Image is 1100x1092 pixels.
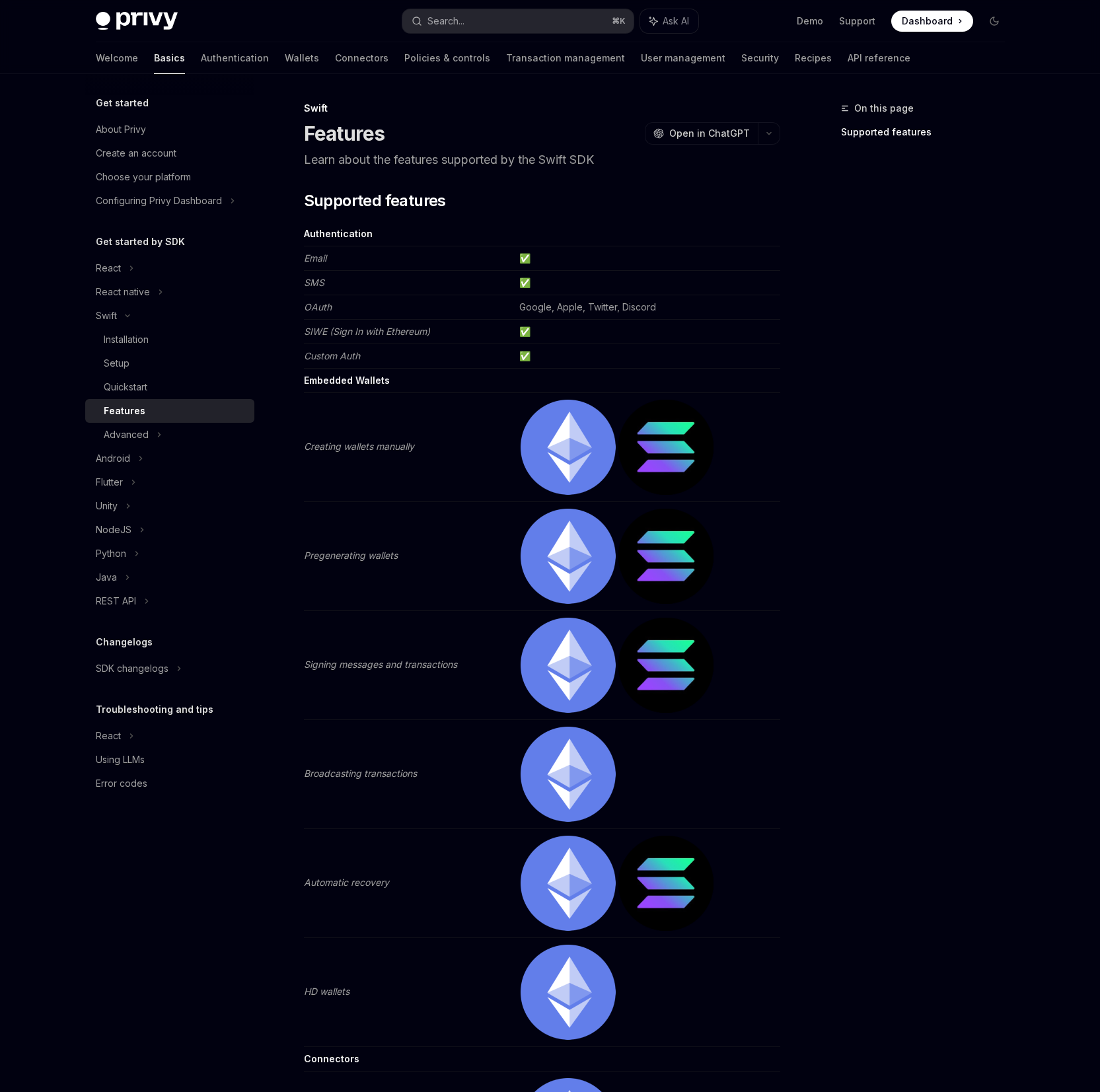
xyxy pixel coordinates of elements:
[96,752,145,768] div: Using LLMs
[984,11,1005,32] button: Toggle dark mode
[641,42,725,74] a: User management
[104,427,149,443] div: Advanced
[335,42,388,74] a: Connectors
[96,145,176,161] div: Create an account
[521,400,616,495] img: ethereum.png
[304,768,417,779] em: Broadcasting transactions
[104,379,147,395] div: Quickstart
[96,308,117,324] div: Swift
[96,498,118,514] div: Unity
[96,593,136,609] div: REST API
[640,9,698,33] button: Ask AI
[104,332,149,347] div: Installation
[612,16,626,26] span: ⌘ K
[797,15,823,28] a: Demo
[96,702,213,717] h5: Troubleshooting and tips
[669,127,750,140] span: Open in ChatGPT
[304,277,324,288] em: SMS
[304,1053,359,1064] strong: Connectors
[285,42,319,74] a: Wallets
[521,727,616,822] img: ethereum.png
[304,326,430,337] em: SIWE (Sign In with Ethereum)
[96,193,222,209] div: Configuring Privy Dashboard
[96,260,121,276] div: React
[85,772,254,795] a: Error codes
[795,42,832,74] a: Recipes
[85,141,254,165] a: Create an account
[96,284,150,300] div: React native
[85,399,254,423] a: Features
[506,42,625,74] a: Transaction management
[514,320,780,344] td: ✅
[402,9,634,33] button: Search...⌘K
[104,403,145,419] div: Features
[85,375,254,399] a: Quickstart
[304,301,332,312] em: OAuth
[521,509,616,604] img: ethereum.png
[96,569,117,585] div: Java
[618,509,714,604] img: solana.png
[201,42,269,74] a: Authentication
[96,122,146,137] div: About Privy
[96,546,126,562] div: Python
[304,550,398,561] em: Pregenerating wallets
[514,344,780,369] td: ✅
[645,122,758,145] button: Open in ChatGPT
[96,661,168,676] div: SDK changelogs
[304,190,446,211] span: Supported features
[96,12,178,30] img: dark logo
[96,42,138,74] a: Welcome
[104,355,129,371] div: Setup
[521,945,616,1040] img: ethereum.png
[848,42,910,74] a: API reference
[902,15,953,28] span: Dashboard
[85,351,254,375] a: Setup
[304,151,780,169] p: Learn about the features supported by the Swift SDK
[96,95,149,111] h5: Get started
[96,169,191,185] div: Choose your platform
[154,42,185,74] a: Basics
[891,11,973,32] a: Dashboard
[85,165,254,189] a: Choose your platform
[304,375,390,386] strong: Embedded Wallets
[521,618,616,713] img: ethereum.png
[514,271,780,295] td: ✅
[841,122,1015,143] a: Supported features
[96,634,153,650] h5: Changelogs
[85,328,254,351] a: Installation
[96,776,147,791] div: Error codes
[514,246,780,271] td: ✅
[618,836,714,931] img: solana.png
[304,252,326,264] em: Email
[304,102,780,115] div: Swift
[618,618,714,713] img: solana.png
[514,295,780,320] td: Google, Apple, Twitter, Discord
[85,118,254,141] a: About Privy
[404,42,490,74] a: Policies & controls
[304,122,385,145] h1: Features
[427,13,464,29] div: Search...
[304,877,389,888] em: Automatic recovery
[839,15,875,28] a: Support
[663,15,689,28] span: Ask AI
[304,350,360,361] em: Custom Auth
[741,42,779,74] a: Security
[96,451,130,466] div: Android
[618,400,714,495] img: solana.png
[96,234,185,250] h5: Get started by SDK
[304,659,457,670] em: Signing messages and transactions
[85,748,254,772] a: Using LLMs
[304,228,373,239] strong: Authentication
[96,474,123,490] div: Flutter
[521,836,616,931] img: ethereum.png
[96,522,131,538] div: NodeJS
[96,728,121,744] div: React
[304,986,349,997] em: HD wallets
[854,100,914,116] span: On this page
[304,441,414,452] em: Creating wallets manually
